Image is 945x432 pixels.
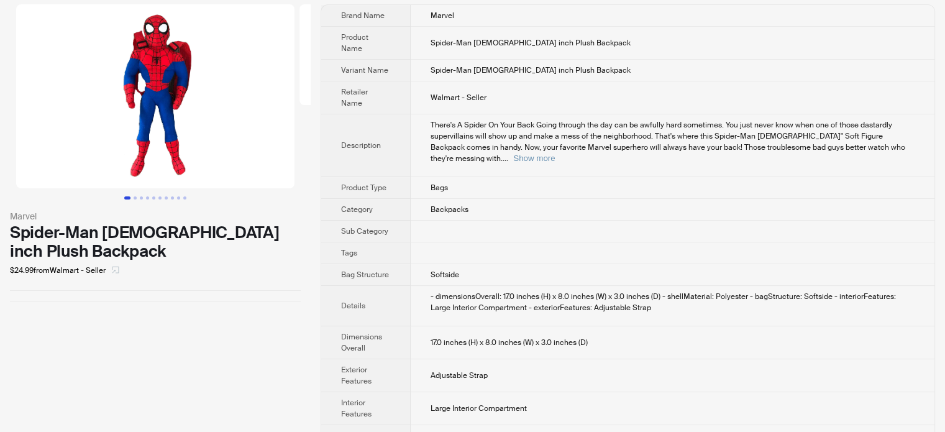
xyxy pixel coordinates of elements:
[140,196,143,200] button: Go to slide 3
[10,209,301,223] div: Marvel
[431,205,468,214] span: Backpacks
[146,196,149,200] button: Go to slide 4
[158,196,162,200] button: Go to slide 6
[341,226,388,236] span: Sub Category
[431,338,588,347] span: 17.0 inches (H) x 8.0 inches (W) x 3.0 inches (D)
[10,260,301,280] div: $24.99 from Walmart - Seller
[299,4,452,105] img: Spider-Man 17 inch Plush Backpack Spider-Man 17 inch Plush Backpack image 2
[431,93,486,103] span: Walmart - Seller
[341,398,372,419] span: Interior Features
[503,154,508,163] span: ...
[431,370,488,380] span: Adjustable Strap
[431,120,905,163] span: There's A Spider On Your Back Going through the day can be awfully hard sometimes. You just never...
[341,87,368,108] span: Retailer Name
[341,301,365,311] span: Details
[431,38,631,48] span: Spider-Man [DEMOGRAPHIC_DATA] inch Plush Backpack
[165,196,168,200] button: Go to slide 7
[341,183,386,193] span: Product Type
[431,291,915,313] div: - dimensionsOverall: 17.0 inches (H) x 8.0 inches (W) x 3.0 inches (D) - shellMaterial: Polyester...
[134,196,137,200] button: Go to slide 2
[171,196,174,200] button: Go to slide 8
[431,119,915,164] div: There's A Spider On Your Back Going through the day can be awfully hard sometimes. You just never...
[431,65,631,75] span: Spider-Man [DEMOGRAPHIC_DATA] inch Plush Backpack
[341,11,385,21] span: Brand Name
[124,196,130,200] button: Go to slide 1
[513,154,555,163] button: Expand
[431,11,454,21] span: Marvel
[341,140,381,150] span: Description
[341,365,372,386] span: Exterior Features
[341,65,388,75] span: Variant Name
[341,332,382,353] span: Dimensions Overall
[152,196,155,200] button: Go to slide 5
[431,270,459,280] span: Softside
[431,183,448,193] span: Bags
[341,32,368,53] span: Product Name
[177,196,180,200] button: Go to slide 9
[341,270,389,280] span: Bag Structure
[16,4,294,188] img: Spider-Man 17 inch Plush Backpack Spider-Man 17 inch Plush Backpack image 1
[341,205,373,214] span: Category
[341,248,357,258] span: Tags
[10,223,301,260] div: Spider-Man [DEMOGRAPHIC_DATA] inch Plush Backpack
[183,196,186,200] button: Go to slide 10
[431,403,527,413] span: Large Interior Compartment
[112,266,119,273] span: select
